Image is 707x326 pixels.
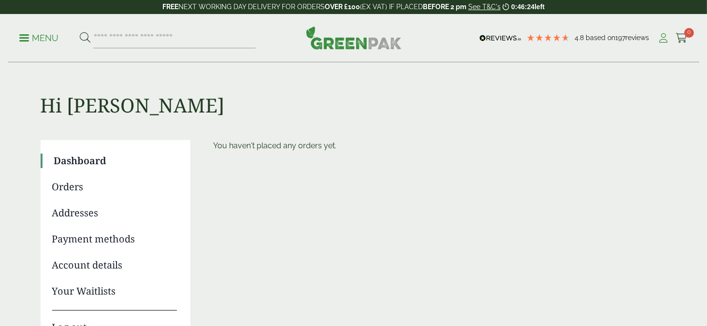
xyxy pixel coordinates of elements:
[676,31,688,45] a: 0
[41,63,667,117] h1: Hi [PERSON_NAME]
[625,34,649,42] span: reviews
[52,232,177,246] a: Payment methods
[575,34,586,42] span: 4.8
[52,180,177,194] a: Orders
[52,284,177,298] a: Your Waitlists
[586,34,615,42] span: Based on
[615,34,625,42] span: 197
[534,3,545,11] span: left
[684,28,694,38] span: 0
[19,32,58,42] a: Menu
[479,35,521,42] img: REVIEWS.io
[511,3,534,11] span: 0:46:24
[54,154,177,168] a: Dashboard
[306,26,402,49] img: GreenPak Supplies
[214,140,667,152] p: You haven't placed any orders yet.
[676,33,688,43] i: Cart
[658,33,670,43] i: My Account
[162,3,178,11] strong: FREE
[19,32,58,44] p: Menu
[526,33,570,42] div: 4.79 Stars
[52,206,177,220] a: Addresses
[423,3,466,11] strong: BEFORE 2 pm
[468,3,501,11] a: See T&C's
[52,258,177,272] a: Account details
[325,3,360,11] strong: OVER £100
